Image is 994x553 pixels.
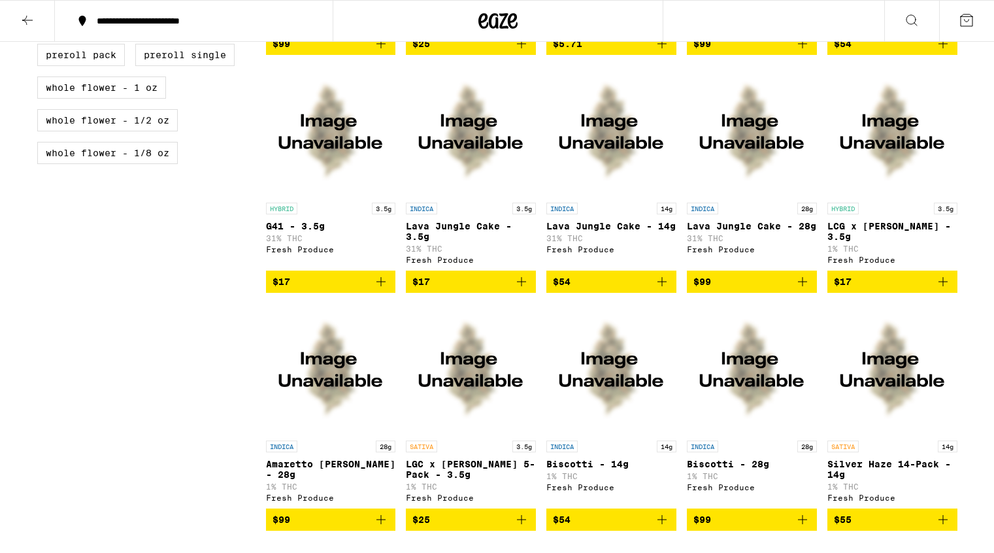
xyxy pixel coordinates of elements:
button: Add to bag [406,271,536,293]
p: 3.5g [512,441,536,452]
p: Biscotti - 28g [687,459,817,469]
p: Silver Haze 14-Pack - 14g [827,459,957,480]
div: Fresh Produce [406,256,536,264]
p: SATIVA [827,441,859,452]
p: INDICA [546,203,578,214]
p: 1% THC [687,472,817,480]
span: $99 [693,514,711,525]
a: Open page for G41 - 3.5g from Fresh Produce [266,65,396,271]
label: Whole Flower - 1/2 oz [37,109,178,131]
span: $55 [834,514,852,525]
button: Add to bag [827,509,957,531]
span: Help [30,9,57,21]
span: $25 [412,514,430,525]
p: G41 - 3.5g [266,221,396,231]
img: Fresh Produce - Lava Jungle Cake - 28g [687,65,817,196]
p: Lava Jungle Cake - 14g [546,221,676,231]
a: Open page for Lava Jungle Cake - 14g from Fresh Produce [546,65,676,271]
p: INDICA [687,203,718,214]
p: 1% THC [827,244,957,253]
label: Preroll Pack [37,44,125,66]
div: Fresh Produce [266,494,396,502]
p: 3.5g [372,203,395,214]
button: Add to bag [266,271,396,293]
p: 14g [657,441,676,452]
p: INDICA [687,441,718,452]
button: Add to bag [406,509,536,531]
label: Whole Flower - 1/8 oz [37,142,178,164]
p: Biscotti - 14g [546,459,676,469]
a: Open page for Silver Haze 14-Pack - 14g from Fresh Produce [827,303,957,509]
button: Add to bag [546,33,676,55]
a: Open page for LCG x Runtz - 3.5g from Fresh Produce [827,65,957,271]
p: 1% THC [546,472,676,480]
img: Fresh Produce - Biscotti - 14g [546,303,676,434]
button: Add to bag [266,509,396,531]
span: $17 [834,276,852,287]
span: $54 [553,514,571,525]
p: 1% THC [406,482,536,491]
p: Lava Jungle Cake - 28g [687,221,817,231]
p: 1% THC [266,482,396,491]
p: 31% THC [406,244,536,253]
div: Fresh Produce [687,483,817,492]
p: LGC x [PERSON_NAME] 5-Pack - 3.5g [406,459,536,480]
p: 28g [797,441,817,452]
img: Fresh Produce - Biscotti - 28g [687,303,817,434]
button: Add to bag [827,33,957,55]
p: 28g [376,441,395,452]
p: 3.5g [512,203,536,214]
p: 14g [938,441,957,452]
a: Open page for Lava Jungle Cake - 28g from Fresh Produce [687,65,817,271]
button: Add to bag [546,271,676,293]
a: Open page for Biscotti - 14g from Fresh Produce [546,303,676,509]
p: LCG x [PERSON_NAME] - 3.5g [827,221,957,242]
span: $54 [553,276,571,287]
p: 31% THC [546,234,676,243]
p: 14g [657,203,676,214]
p: 3.5g [934,203,957,214]
div: Fresh Produce [546,245,676,254]
button: Add to bag [827,271,957,293]
button: Add to bag [406,33,536,55]
div: Fresh Produce [266,245,396,254]
button: Add to bag [687,271,817,293]
div: Fresh Produce [546,483,676,492]
button: Add to bag [687,509,817,531]
p: 28g [797,203,817,214]
a: Open page for Lava Jungle Cake - 3.5g from Fresh Produce [406,65,536,271]
div: Fresh Produce [827,256,957,264]
p: INDICA [546,441,578,452]
p: INDICA [266,441,297,452]
button: Add to bag [266,33,396,55]
p: HYBRID [266,203,297,214]
div: Fresh Produce [687,245,817,254]
span: $17 [412,276,430,287]
p: INDICA [406,203,437,214]
button: Add to bag [546,509,676,531]
span: $99 [273,514,290,525]
div: Fresh Produce [406,494,536,502]
p: 31% THC [687,234,817,243]
span: $99 [693,276,711,287]
img: Fresh Produce - LGC x Runtz 5-Pack - 3.5g [406,303,536,434]
p: 31% THC [266,234,396,243]
p: HYBRID [827,203,859,214]
div: Fresh Produce [827,494,957,502]
span: $25 [412,39,430,49]
a: Open page for Amaretto Mintz - 28g from Fresh Produce [266,303,396,509]
span: $99 [273,39,290,49]
p: Amaretto [PERSON_NAME] - 28g [266,459,396,480]
span: $99 [693,39,711,49]
button: Add to bag [687,33,817,55]
img: Fresh Produce - G41 - 3.5g [266,65,396,196]
img: Fresh Produce - Lava Jungle Cake - 3.5g [406,65,536,196]
span: $54 [834,39,852,49]
p: Lava Jungle Cake - 3.5g [406,221,536,242]
p: SATIVA [406,441,437,452]
img: Fresh Produce - Silver Haze 14-Pack - 14g [827,303,957,434]
span: $17 [273,276,290,287]
a: Open page for Biscotti - 28g from Fresh Produce [687,303,817,509]
img: Fresh Produce - LCG x Runtz - 3.5g [827,65,957,196]
a: Open page for LGC x Runtz 5-Pack - 3.5g from Fresh Produce [406,303,536,509]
